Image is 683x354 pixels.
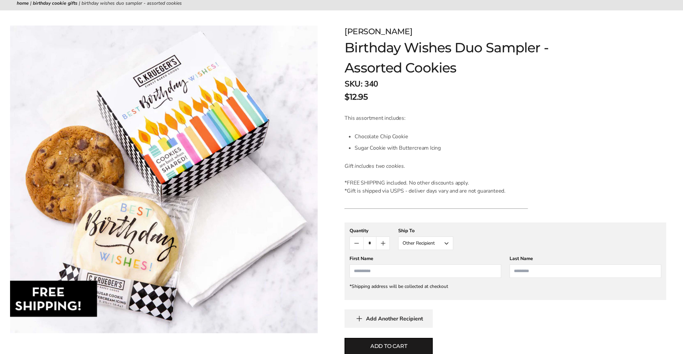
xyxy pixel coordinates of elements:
gfm-form: New recipient [345,222,666,300]
input: Last Name [510,264,661,278]
input: First Name [350,264,501,278]
p: This assortment includes: [345,114,528,122]
button: Other Recipient [398,237,453,250]
span: Add Another Recipient [366,315,423,322]
input: Quantity [363,237,376,250]
span: 340 [364,79,378,89]
iframe: Sign Up via Text for Offers [5,328,69,349]
button: Count plus [376,237,389,250]
em: Gift includes two cookies. [345,162,405,170]
div: Last Name [510,255,661,262]
span: Add to cart [370,342,407,350]
h1: Birthday Wishes Duo Sampler - Assorted Cookies [345,38,559,78]
img: Birthday Wishes Duo Sampler - Assorted Cookies [10,26,318,333]
strong: SKU: [345,79,362,89]
button: Count minus [350,237,363,250]
div: Quantity [350,227,390,234]
div: *Gift is shipped via USPS - deliver days vary and are not guaranteed. [345,187,528,195]
div: *FREE SHIPPING included. No other discounts apply. [345,179,528,187]
span: $12.95 [345,91,368,103]
li: Chocolate Chip Cookie [355,131,528,142]
div: First Name [350,255,501,262]
div: Ship To [398,227,453,234]
li: Sugar Cookie with Buttercream Icing [355,142,528,154]
div: *Shipping address will be collected at checkout [350,283,661,290]
div: [PERSON_NAME] [345,26,559,38]
button: Add Another Recipient [345,309,433,328]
